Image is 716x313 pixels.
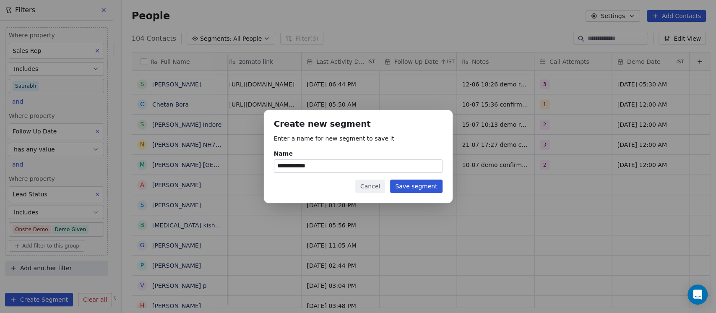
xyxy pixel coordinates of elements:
[274,120,443,129] h1: Create new segment
[274,160,442,172] input: Name
[274,149,443,158] div: Name
[274,134,443,143] p: Enter a name for new segment to save it
[390,180,442,193] button: Save segment
[355,180,385,193] button: Cancel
